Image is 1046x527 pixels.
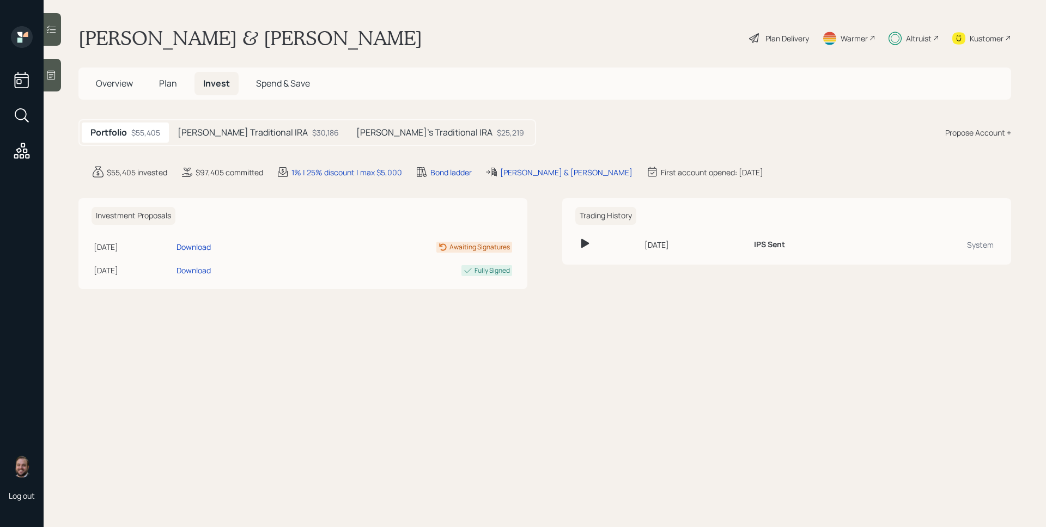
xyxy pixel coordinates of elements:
[475,266,510,275] div: Fully Signed
[970,33,1004,44] div: Kustomer
[291,167,402,178] div: 1% | 25% discount | max $5,000
[312,127,339,138] div: $30,186
[78,26,422,50] h1: [PERSON_NAME] & [PERSON_NAME]
[178,127,308,138] h5: [PERSON_NAME] Traditional IRA
[11,456,33,477] img: james-distasi-headshot.png
[754,240,785,249] h6: IPS Sent
[644,239,745,250] div: [DATE]
[500,167,633,178] div: [PERSON_NAME] & [PERSON_NAME]
[96,77,133,89] span: Overview
[256,77,310,89] span: Spend & Save
[449,242,510,252] div: Awaiting Signatures
[575,207,636,225] h6: Trading History
[94,241,172,253] div: [DATE]
[9,491,35,501] div: Log out
[203,77,230,89] span: Invest
[945,127,1011,138] div: Propose Account +
[196,167,263,178] div: $97,405 committed
[885,239,994,250] div: System
[94,265,172,276] div: [DATE]
[430,167,472,178] div: Bond ladder
[356,127,492,138] h5: [PERSON_NAME]'s Traditional IRA
[765,33,809,44] div: Plan Delivery
[841,33,868,44] div: Warmer
[497,127,524,138] div: $25,219
[177,265,211,276] div: Download
[107,167,167,178] div: $55,405 invested
[90,127,127,138] h5: Portfolio
[159,77,177,89] span: Plan
[131,127,160,138] div: $55,405
[92,207,175,225] h6: Investment Proposals
[177,241,211,253] div: Download
[906,33,932,44] div: Altruist
[661,167,763,178] div: First account opened: [DATE]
